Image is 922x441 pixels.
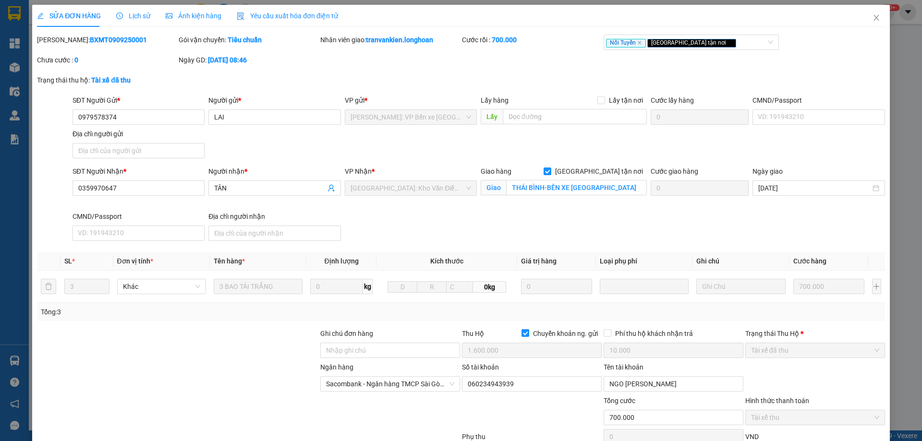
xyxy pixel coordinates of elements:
[462,363,499,371] label: Số tài khoản
[446,281,473,293] input: C
[388,281,417,293] input: D
[73,143,205,158] input: Địa chỉ của người gửi
[64,257,72,265] span: SL
[611,328,697,339] span: Phí thu hộ khách nhận trả
[728,40,732,45] span: close
[123,279,200,294] span: Khác
[324,257,358,265] span: Định lượng
[237,12,244,20] img: icon
[651,109,749,125] input: Cước lấy hàng
[366,36,433,44] b: tranvankien.longhoan
[793,257,826,265] span: Cước hàng
[481,109,503,124] span: Lấy
[462,376,602,392] input: Số tài khoản
[214,279,303,294] input: VD: Bàn, Ghế
[37,35,177,45] div: [PERSON_NAME]:
[529,328,602,339] span: Chuyển khoản ng. gửi
[237,12,338,20] span: Yêu cầu xuất hóa đơn điện tử
[752,167,783,175] label: Ngày giao
[37,55,177,65] div: Chưa cước :
[320,35,460,45] div: Nhân viên giao:
[208,95,340,106] div: Người gửi
[179,35,318,45] div: Gói vận chuyển:
[606,39,646,48] span: Nối Tuyến
[430,257,463,265] span: Kích thước
[208,56,247,64] b: [DATE] 08:46
[214,257,245,265] span: Tên hàng
[345,95,477,106] div: VP gửi
[166,12,221,20] span: Ảnh kiện hàng
[166,12,172,19] span: picture
[228,36,262,44] b: Tiêu chuẩn
[872,279,881,294] button: plus
[651,96,694,104] label: Cước lấy hàng
[462,35,602,45] div: Cước rồi :
[41,279,56,294] button: delete
[91,76,131,84] b: Tài xế đã thu
[73,211,205,222] div: CMND/Passport
[604,397,635,405] span: Tổng cước
[745,397,809,405] label: Hình thức thanh toán
[41,307,356,317] div: Tổng: 3
[481,167,511,175] span: Giao hàng
[462,330,484,337] span: Thu Hộ
[647,39,736,48] span: [GEOGRAPHIC_DATA] tận nơi
[481,180,506,195] span: Giao
[605,95,647,106] span: Lấy tận nơi
[351,181,471,195] span: Hà Nội: Kho Văn Điển Thanh Trì
[116,12,150,20] span: Lịch sử
[863,5,890,32] button: Close
[116,12,123,19] span: clock-circle
[208,226,340,241] input: Địa chỉ của người nhận
[752,95,885,106] div: CMND/Passport
[37,12,44,19] span: edit
[320,330,373,337] label: Ghi chú đơn hàng
[90,36,147,44] b: BXMT0909250001
[37,75,212,85] div: Trạng thái thu hộ:
[117,257,153,265] span: Đơn vị tính
[328,184,335,192] span: user-add
[208,166,340,177] div: Người nhận
[604,376,743,392] input: Tên tài khoản
[363,279,373,294] span: kg
[651,167,698,175] label: Cước giao hàng
[551,166,647,177] span: [GEOGRAPHIC_DATA] tận nơi
[873,14,880,22] span: close
[179,55,318,65] div: Ngày GD:
[751,410,879,425] span: Tài xế thu
[793,279,865,294] input: 0
[417,281,447,293] input: R
[73,95,205,106] div: SĐT Người Gửi
[481,96,509,104] span: Lấy hàng
[503,109,647,124] input: Dọc đường
[320,363,353,371] label: Ngân hàng
[745,328,885,339] div: Trạng thái Thu Hộ
[751,343,879,358] span: Tài xế đã thu
[696,279,785,294] input: Ghi Chú
[651,180,749,196] input: Cước giao hàng
[604,363,643,371] label: Tên tài khoản
[506,180,647,195] input: Giao tận nơi
[208,211,340,222] div: Địa chỉ người nhận
[745,433,759,441] span: VND
[521,257,557,265] span: Giá trị hàng
[73,129,205,139] div: Địa chỉ người gửi
[320,343,460,358] input: Ghi chú đơn hàng
[692,252,789,271] th: Ghi chú
[37,12,101,20] span: SỬA ĐƠN HÀNG
[473,281,506,293] span: 0kg
[351,110,471,124] span: Hồ Chí Minh: VP Bến xe Miền Tây (Quận Bình Tân)
[74,56,78,64] b: 0
[521,279,593,294] input: 0
[345,167,372,175] span: VP Nhận
[596,252,692,271] th: Loại phụ phí
[326,377,454,391] span: Sacombank - Ngân hàng TMCP Sài Gòn Thương Tín
[758,183,870,193] input: Ngày giao
[492,36,517,44] b: 700.000
[637,40,642,45] span: close
[73,166,205,177] div: SĐT Người Nhận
